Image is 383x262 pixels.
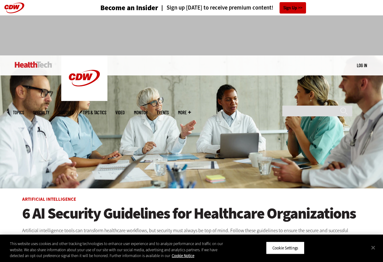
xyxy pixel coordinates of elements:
[172,253,194,258] a: More information about your privacy
[15,62,52,68] img: Home
[366,241,380,254] button: Close
[158,5,273,11] a: Sign up [DATE] to receive premium content!
[266,241,304,254] button: Cookie Settings
[22,196,76,202] a: Artificial Intelligence
[61,96,107,103] a: CDW
[22,205,361,222] a: 6 AI Security Guidelines for Healthcare Organizations
[58,110,74,115] a: Features
[100,4,158,11] h3: Become an Insider
[61,55,107,101] img: Home
[280,2,306,14] a: Sign Up
[13,110,24,115] span: Topics
[22,227,361,242] p: Artificial intelligence tools can transform healthcare workflows, but security must always be top...
[33,110,49,115] span: Specialty
[77,4,158,11] a: Become an Insider
[83,110,106,115] a: Tips & Tactics
[178,110,191,115] span: More
[157,110,169,115] a: Events
[10,241,230,259] div: This website uses cookies and other tracking technologies to enhance user experience and to analy...
[79,22,304,49] iframe: advertisement
[357,62,367,69] div: User menu
[115,110,125,115] a: Video
[357,62,367,68] a: Log in
[134,110,148,115] a: MonITor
